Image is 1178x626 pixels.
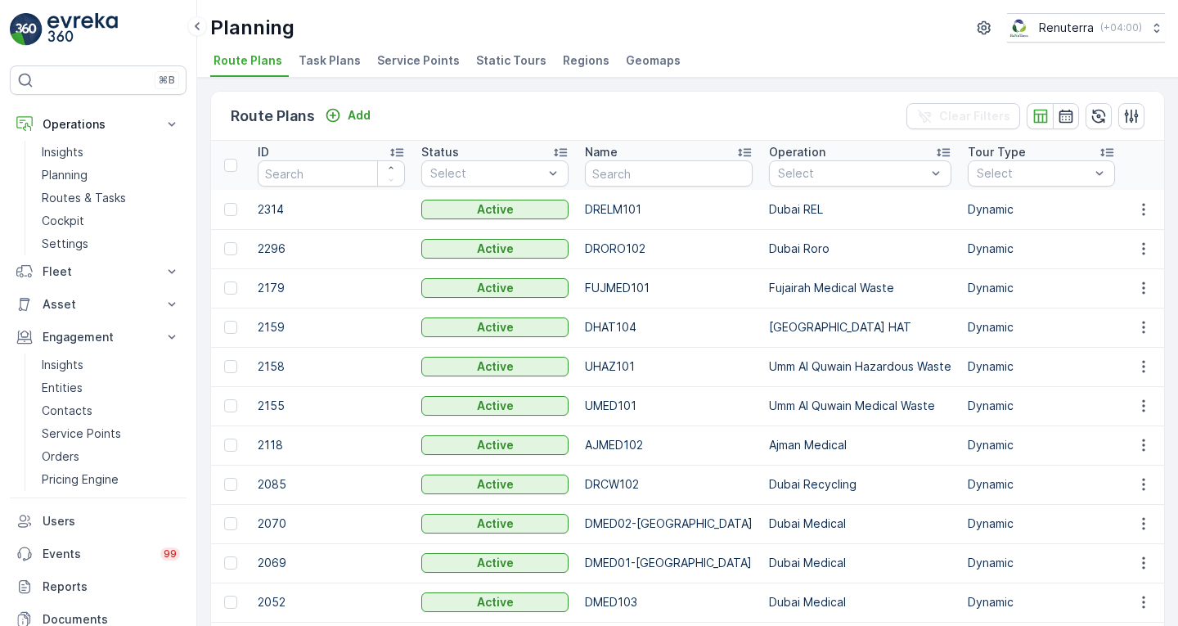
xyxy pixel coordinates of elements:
a: Orders [35,445,187,468]
a: Routes & Tasks [35,187,187,209]
button: Active [421,357,569,376]
span: Static Tours [476,52,546,69]
td: 2069 [250,543,413,583]
p: Fleet [43,263,154,280]
div: Toggle Row Selected [224,399,237,412]
button: Clear Filters [906,103,1020,129]
img: logo [10,13,43,46]
p: ID [258,144,269,160]
div: Toggle Row Selected [224,478,237,491]
span: Route Plans [214,52,282,69]
button: Engagement [10,321,187,354]
td: DMED103 [577,583,761,622]
p: Insights [42,357,83,373]
p: Active [477,437,514,453]
td: Umm Al Quwain Hazardous Waste [761,347,960,386]
p: Users [43,513,180,529]
button: Active [421,435,569,455]
td: Dubai Medical [761,543,960,583]
div: Toggle Row Selected [224,596,237,609]
p: Active [477,319,514,336]
td: 2179 [250,268,413,308]
div: Toggle Row Selected [224,517,237,530]
p: Routes & Tasks [42,190,126,206]
a: Insights [35,141,187,164]
p: Renuterra [1039,20,1094,36]
button: Active [421,396,569,416]
td: DRELM101 [577,190,761,229]
p: Operation [769,144,825,160]
a: Contacts [35,399,187,422]
button: Active [421,200,569,219]
td: Dynamic [960,426,1123,465]
td: Dubai Roro [761,229,960,268]
div: Toggle Row Selected [224,281,237,295]
p: Active [477,358,514,375]
p: Operations [43,116,154,133]
a: Planning [35,164,187,187]
p: Add [348,107,371,124]
div: Toggle Row Selected [224,242,237,255]
p: Select [430,165,543,182]
div: Toggle Row Selected [224,203,237,216]
td: Dubai REL [761,190,960,229]
td: AJMED102 [577,426,761,465]
p: ( +04:00 ) [1100,21,1142,34]
p: Select [778,165,926,182]
td: Dynamic [960,465,1123,504]
p: Orders [42,448,79,465]
button: Active [421,239,569,259]
div: Toggle Row Selected [224,439,237,452]
div: Toggle Row Selected [224,556,237,570]
span: Regions [563,52,609,69]
button: Active [421,318,569,337]
button: Active [421,553,569,573]
p: Select [977,165,1090,182]
td: Dynamic [960,190,1123,229]
p: Entities [42,380,83,396]
img: Screenshot_2024-07-26_at_13.33.01.png [1007,19,1032,37]
img: logo_light-DOdMpM7g.png [47,13,118,46]
p: Active [477,201,514,218]
td: DMED02-[GEOGRAPHIC_DATA] [577,504,761,543]
td: 2052 [250,583,413,622]
p: Name [585,144,618,160]
a: Users [10,505,187,538]
td: Dynamic [960,268,1123,308]
td: Umm Al Quwain Medical Waste [761,386,960,426]
p: Engagement [43,329,154,345]
p: Active [477,594,514,610]
td: DMED01-[GEOGRAPHIC_DATA] [577,543,761,583]
td: UHAZ101 [577,347,761,386]
a: Pricing Engine [35,468,187,491]
button: Active [421,514,569,534]
td: 2070 [250,504,413,543]
td: 2159 [250,308,413,347]
button: Add [318,106,377,125]
td: Dynamic [960,229,1123,268]
p: Contacts [42,403,92,419]
td: Dynamic [960,543,1123,583]
p: Planning [42,167,88,183]
p: Active [477,516,514,532]
td: DRCW102 [577,465,761,504]
a: Cockpit [35,209,187,232]
td: Fujairah Medical Waste [761,268,960,308]
p: Reports [43,579,180,595]
p: Service Points [42,426,121,442]
p: Route Plans [231,105,315,128]
td: 2085 [250,465,413,504]
td: [GEOGRAPHIC_DATA] HAT [761,308,960,347]
button: Active [421,278,569,298]
span: Service Points [377,52,460,69]
td: 2118 [250,426,413,465]
td: Ajman Medical [761,426,960,465]
td: Dynamic [960,308,1123,347]
td: 2155 [250,386,413,426]
td: Dynamic [960,504,1123,543]
p: Active [477,241,514,257]
p: Active [477,476,514,493]
a: Reports [10,570,187,603]
td: Dynamic [960,386,1123,426]
button: Operations [10,108,187,141]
